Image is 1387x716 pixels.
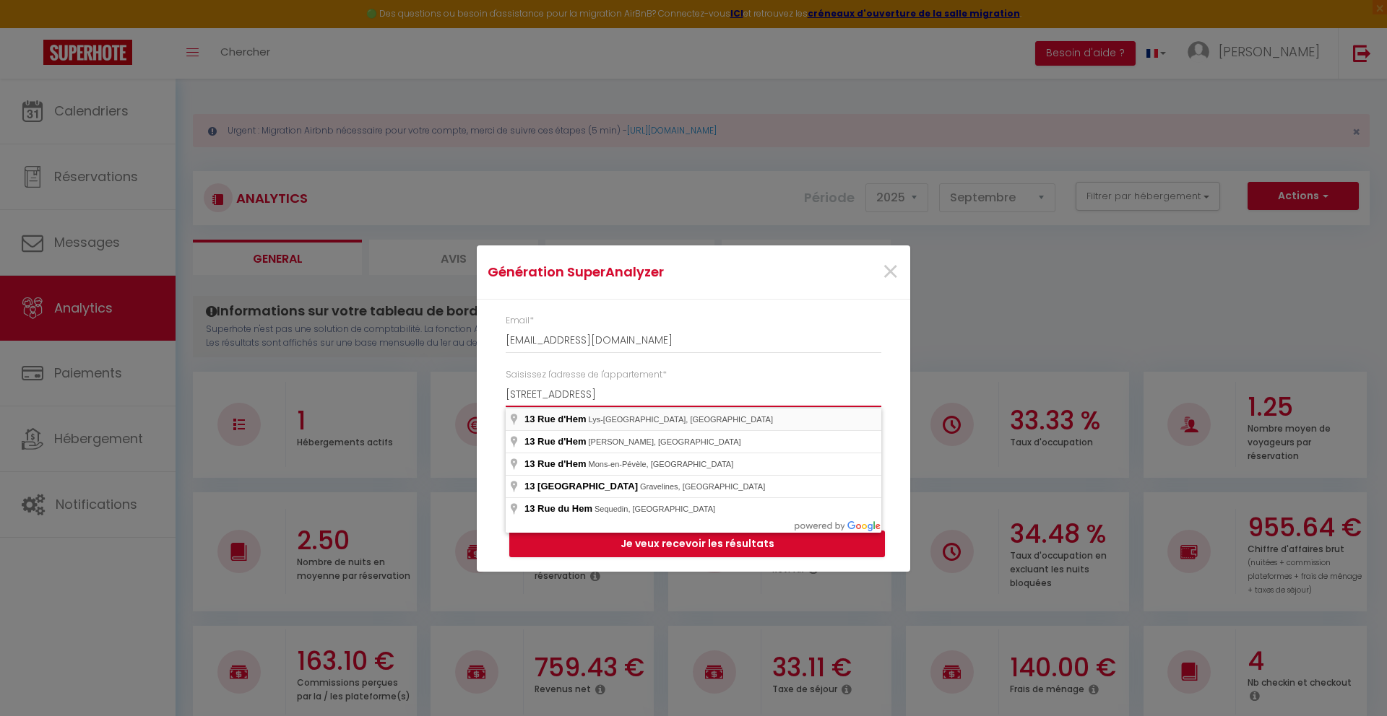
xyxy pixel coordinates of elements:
span: Sequedin, [GEOGRAPHIC_DATA] [595,505,715,513]
span: [GEOGRAPHIC_DATA] [537,481,638,492]
span: 13 [524,503,535,514]
label: Email [506,314,534,328]
span: Lys-[GEOGRAPHIC_DATA], [GEOGRAPHIC_DATA] [588,415,773,424]
span: Mons-en-Pévèle, [GEOGRAPHIC_DATA] [588,460,733,468]
span: Rue d'Hem [537,414,586,424]
span: Gravelines, [GEOGRAPHIC_DATA] [640,482,765,491]
button: Je veux recevoir les résultats [509,531,885,558]
button: Ouvrir le widget de chat LiveChat [12,6,55,49]
span: 13 [524,481,535,492]
span: Rue d'Hem [537,436,586,447]
button: Close [881,257,899,288]
span: 13 [524,458,535,469]
span: Rue d'Hem [537,458,586,469]
span: 13 [524,436,535,447]
span: [PERSON_NAME], [GEOGRAPHIC_DATA] [588,437,740,446]
span: 13 [524,414,535,424]
span: × [881,250,899,294]
span: Rue du Hem [537,503,592,514]
h4: Génération SuperAnalyzer [488,262,756,282]
label: Saisissez l'adresse de l'appartement [506,368,667,382]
